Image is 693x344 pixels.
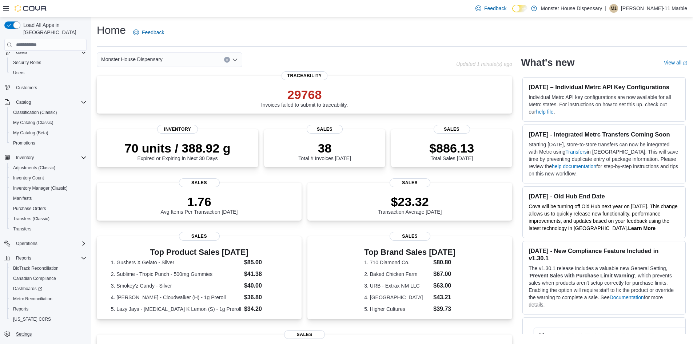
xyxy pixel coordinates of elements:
button: Transfers [7,224,89,234]
span: Inventory [16,155,34,161]
span: Manifests [13,195,32,201]
button: Inventory Manager (Classic) [7,183,89,193]
button: Open list of options [232,57,238,63]
button: Promotions [7,138,89,148]
a: Dashboards [7,284,89,294]
a: Inventory Count [10,174,47,182]
button: Metrc Reconciliation [7,294,89,304]
span: My Catalog (Beta) [13,130,48,136]
span: Classification (Classic) [13,110,57,115]
div: Expired or Expiring in Next 30 Days [125,141,231,161]
span: Classification (Classic) [10,108,87,117]
div: Transaction Average [DATE] [378,194,442,215]
a: Transfers [10,225,34,233]
a: Inventory Manager (Classic) [10,184,71,193]
dt: 1. 710 Diamond Co. [364,259,430,266]
dd: $41.38 [244,270,287,278]
button: Adjustments (Classic) [7,163,89,173]
span: My Catalog (Beta) [10,128,87,137]
a: Documentation [610,294,644,300]
p: 38 [298,141,351,155]
a: Settings [13,330,35,339]
span: Sales [307,125,343,134]
span: BioTrack Reconciliation [13,265,59,271]
span: Settings [13,329,87,339]
button: [US_STATE] CCRS [7,314,89,324]
dd: $85.00 [244,258,287,267]
a: help file [536,109,553,115]
dd: $34.20 [244,305,287,313]
span: Transfers (Classic) [10,214,87,223]
a: Transfers [565,149,587,155]
button: Operations [1,238,89,249]
span: Sales [390,232,430,241]
button: Reports [7,304,89,314]
span: Adjustments (Classic) [10,163,87,172]
a: Canadian Compliance [10,274,59,283]
a: View allExternal link [664,60,687,66]
h3: [DATE] – Individual Metrc API Key Configurations [529,83,680,91]
button: Manifests [7,193,89,203]
a: Feedback [130,25,167,40]
span: Reports [13,254,87,262]
button: Security Roles [7,58,89,68]
a: Metrc Reconciliation [10,294,55,303]
a: Adjustments (Classic) [10,163,58,172]
span: Reports [10,305,87,313]
span: Catalog [13,98,87,107]
p: 29768 [261,87,348,102]
a: My Catalog (Classic) [10,118,56,127]
button: Inventory Count [7,173,89,183]
span: Monster House Dispensary [101,55,163,64]
span: Reports [13,306,28,312]
dd: $67.00 [433,270,455,278]
div: Total # Invoices [DATE] [298,141,351,161]
a: Users [10,68,27,77]
span: Adjustments (Classic) [13,165,55,171]
span: Sales [434,125,470,134]
span: Settings [16,331,32,337]
h3: [DATE] - Integrated Metrc Transfers Coming Soon [529,131,680,138]
p: 1.76 [161,194,238,209]
span: Users [16,50,27,55]
a: Promotions [10,139,38,147]
a: My Catalog (Beta) [10,128,51,137]
span: Load All Apps in [GEOGRAPHIC_DATA] [20,21,87,36]
span: Cova will be turning off Old Hub next year on [DATE]. This change allows us to quickly release ne... [529,203,677,231]
span: BioTrack Reconciliation [10,264,87,273]
span: Sales [390,178,430,187]
span: Users [13,70,24,76]
span: Operations [16,241,37,246]
span: Users [13,48,87,57]
span: Inventory Count [13,175,44,181]
span: Inventory Count [10,174,87,182]
span: Purchase Orders [10,204,87,213]
a: [US_STATE] CCRS [10,315,54,324]
span: Security Roles [13,60,41,66]
dt: 3. URB - Extrax NM LLC [364,282,430,289]
button: Users [1,47,89,58]
span: Sales [179,178,220,187]
dt: 4. [GEOGRAPHIC_DATA] [364,294,430,301]
span: Canadian Compliance [10,274,87,283]
dt: 5. Higher Cultures [364,305,430,313]
span: Catalog [16,99,31,105]
span: Dashboards [13,286,42,292]
button: Reports [13,254,34,262]
dt: 3. Smokey'z Candy - Silver [111,282,241,289]
button: Operations [13,239,40,248]
span: Users [10,68,87,77]
button: Canadian Compliance [7,273,89,284]
dd: $39.73 [433,305,455,313]
h3: [DATE] - Old Hub End Date [529,193,680,200]
span: Reports [16,255,31,261]
button: Users [7,68,89,78]
a: Security Roles [10,58,44,67]
dd: $43.21 [433,293,455,302]
a: Learn More [628,225,656,231]
button: Purchase Orders [7,203,89,214]
span: Promotions [13,140,35,146]
span: M1 [611,4,617,13]
span: Security Roles [10,58,87,67]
